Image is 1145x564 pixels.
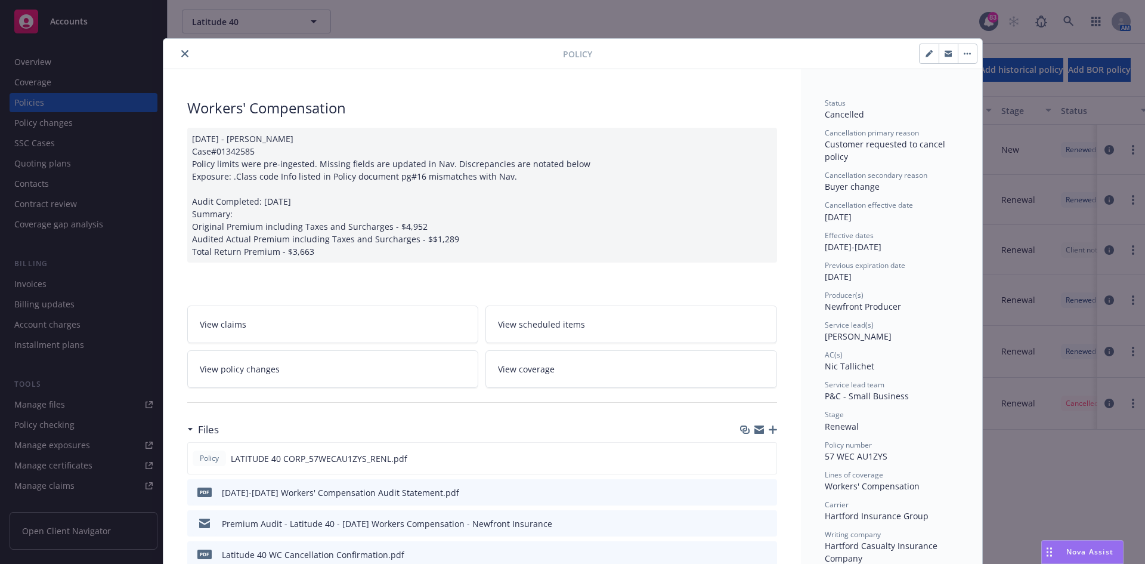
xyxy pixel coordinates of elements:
span: Policy number [825,440,872,450]
span: pdf [197,488,212,497]
span: Renewal [825,421,859,432]
h3: Files [198,422,219,437]
div: Drag to move [1042,541,1057,563]
span: AC(s) [825,350,843,360]
span: Hartford Insurance Group [825,510,929,522]
span: Stage [825,409,844,420]
span: Workers' Compensation [825,480,920,492]
a: View scheduled items [485,306,777,343]
span: Carrier [825,500,849,510]
div: [DATE]-[DATE] Workers' Compensation Audit Statement.pdf [222,486,459,499]
span: Cancelled [825,109,864,120]
a: View coverage [485,350,777,388]
div: [DATE] - [DATE] [825,230,958,253]
span: Policy [563,48,592,60]
span: 57 WEC AU1ZYS [825,451,887,462]
span: [DATE] [825,271,852,282]
span: Service lead(s) [825,320,874,330]
span: Cancellation secondary reason [825,170,927,180]
span: Hartford Casualty Insurance Company [825,540,940,564]
span: View policy changes [200,363,280,375]
span: Customer requested to cancel policy [825,138,948,162]
span: [PERSON_NAME] [825,331,892,342]
button: download file [742,548,752,561]
span: View claims [200,318,246,331]
span: pdf [197,550,212,559]
button: Nova Assist [1041,540,1124,564]
span: Nic Tallichet [825,360,874,372]
span: Lines of coverage [825,470,883,480]
span: Service lead team [825,380,884,390]
span: [DATE] [825,211,852,223]
span: Previous expiration date [825,260,905,270]
a: View claims [187,306,479,343]
button: download file [742,517,752,530]
span: Nova Assist [1066,547,1113,557]
button: preview file [761,452,772,465]
button: preview file [762,548,772,561]
button: download file [742,486,752,499]
span: Policy [197,453,221,464]
div: Workers' Compensation [187,98,777,118]
span: Writing company [825,529,881,540]
button: preview file [762,486,772,499]
div: [DATE] - [PERSON_NAME] Case#01342585 Policy limits were pre-ingested. Missing fields are updated ... [187,128,777,263]
a: View policy changes [187,350,479,388]
div: Latitude 40 WC Cancellation Confirmation.pdf [222,548,404,561]
button: close [178,47,192,61]
span: Buyer change [825,181,880,192]
span: LATITUDE 40 CORP_57WECAU1ZYS_RENL.pdf [231,452,407,465]
div: Files [187,422,219,437]
span: P&C - Small Business [825,390,909,402]
div: Premium Audit - Latitude 40 - [DATE] Workers Compensation - Newfront Insurance [222,517,552,530]
button: download file [742,452,751,465]
span: Effective dates [825,230,874,241]
span: View scheduled items [498,318,585,331]
span: Producer(s) [825,290,864,300]
span: Newfront Producer [825,301,901,312]
span: Status [825,98,846,108]
button: preview file [762,517,772,530]
span: Cancellation primary reason [825,128,919,138]
span: Cancellation effective date [825,200,913,210]
span: View coverage [498,363,555,375]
